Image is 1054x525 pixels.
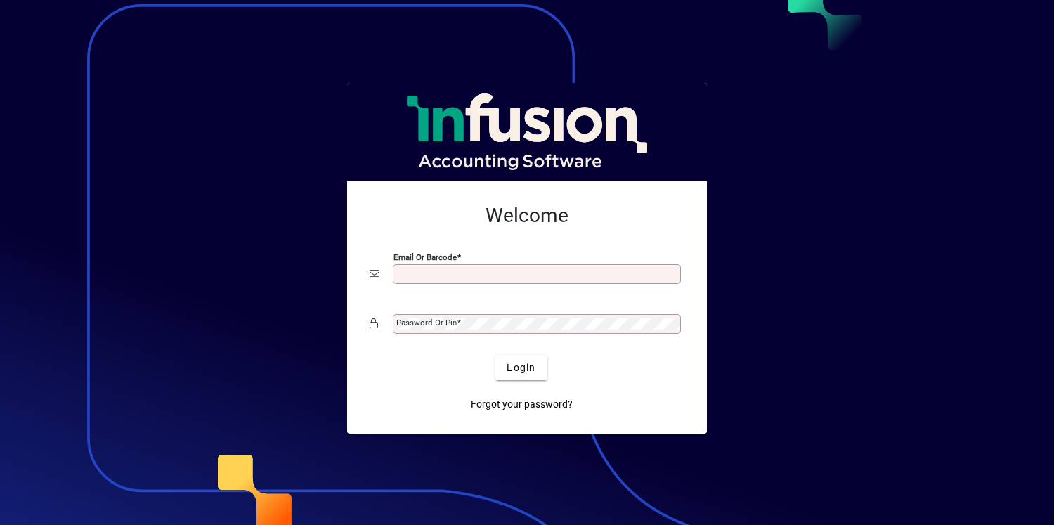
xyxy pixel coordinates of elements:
[396,318,457,328] mat-label: Password or Pin
[471,397,573,412] span: Forgot your password?
[393,252,457,262] mat-label: Email or Barcode
[465,391,578,417] a: Forgot your password?
[370,204,684,228] h2: Welcome
[507,361,535,375] span: Login
[495,355,547,380] button: Login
